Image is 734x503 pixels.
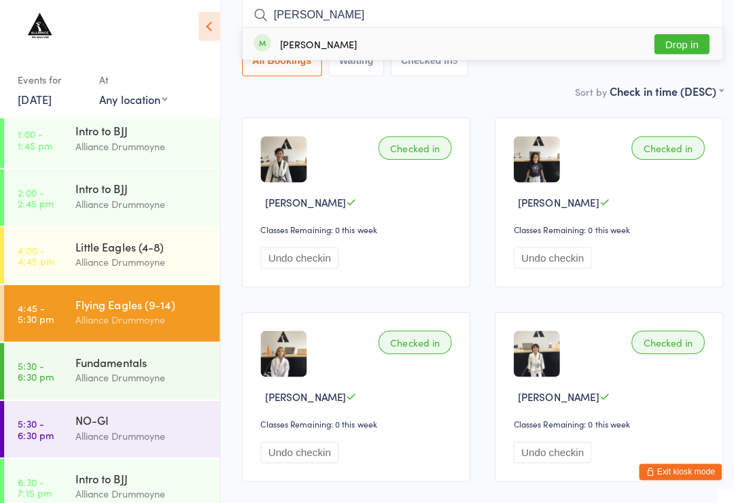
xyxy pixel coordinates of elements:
div: Check in time (DESC) [601,89,713,104]
span: [PERSON_NAME] [510,391,591,405]
div: Checked in [373,333,445,356]
div: Intro to BJJ [74,128,205,143]
img: image1680760802.png [506,333,552,379]
span: [PERSON_NAME] [261,391,341,405]
div: Alliance Drummoyne [74,372,205,387]
div: Classes Remaining: 0 this week [257,227,449,239]
div: At [98,75,165,97]
button: Undo checkin [506,251,583,272]
img: Alliance Drummoyne [14,10,65,61]
img: image1674449808.png [257,333,302,379]
button: Checked in9 [385,51,462,82]
div: Classes Remaining: 0 this week [506,227,699,239]
a: 5:30 -6:30 pmFundamentalsAlliance Drummoyne [4,345,217,401]
div: Alliance Drummoyne [74,258,205,273]
div: Checked in [373,141,445,164]
div: Alliance Drummoyne [74,486,205,502]
div: Flying Eagles (9-14) [74,300,205,315]
time: 4:45 - 5:30 pm [18,305,53,327]
time: 5:30 - 6:30 pm [18,362,53,384]
div: [PERSON_NAME] [276,45,352,56]
button: Drop in [645,41,699,60]
span: [PERSON_NAME] [510,199,591,213]
time: 6:30 - 7:15 pm [18,476,51,498]
div: Alliance Drummoyne [74,429,205,445]
img: image1676535926.png [506,141,552,187]
button: Undo checkin [257,251,334,272]
div: Events for [18,75,84,97]
a: 1:00 -1:45 pmIntro to BJJAlliance Drummoyne [4,117,217,173]
a: 2:00 -2:45 pmIntro to BJJAlliance Drummoyne [4,174,217,230]
button: All Bookings [239,51,317,82]
div: Alliance Drummoyne [74,143,205,159]
span: [PERSON_NAME] [261,199,341,213]
div: 9 [446,61,451,72]
img: image1676535953.png [257,141,302,187]
div: Classes Remaining: 0 this week [257,419,449,430]
div: NO-GI [74,414,205,429]
div: Little Eagles (4-8) [74,243,205,258]
time: 5:30 - 6:30 pm [18,419,53,441]
button: Exit kiosk mode [630,464,712,481]
div: Fundamentals [74,357,205,372]
a: 4:45 -5:30 pmFlying Eagles (9-14)Alliance Drummoyne [4,288,217,344]
label: Sort by [567,90,598,104]
a: 4:00 -4:45 pmLittle Eagles (4-8)Alliance Drummoyne [4,231,217,287]
time: 4:00 - 4:45 pm [18,248,54,270]
div: Checked in [623,141,695,164]
input: Search [239,6,713,37]
div: Alliance Drummoyne [74,315,205,330]
button: Waiting [324,51,379,82]
div: Intro to BJJ [74,186,205,201]
div: Classes Remaining: 0 this week [506,419,699,430]
a: [DATE] [18,97,51,112]
div: Alliance Drummoyne [74,201,205,216]
time: 2:00 - 2:45 pm [18,191,53,213]
div: Intro to BJJ [74,471,205,486]
time: 1:00 - 1:45 pm [18,134,52,156]
button: Undo checkin [506,443,583,464]
div: Checked in [623,333,695,356]
div: Any location [98,97,165,112]
button: Undo checkin [257,443,334,464]
a: 5:30 -6:30 pmNO-GIAlliance Drummoyne [4,402,217,458]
